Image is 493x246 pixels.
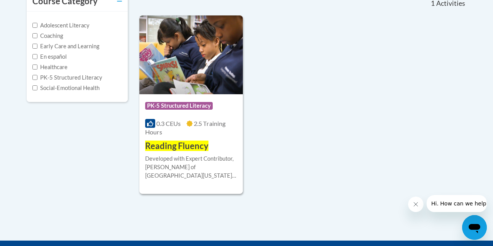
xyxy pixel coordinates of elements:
input: Checkbox for Options [32,23,37,28]
iframe: Message from company [427,195,487,212]
label: Social-Emotional Health [32,84,100,92]
iframe: Close message [408,197,424,212]
span: PK-5 Structured Literacy [145,102,213,110]
input: Checkbox for Options [32,54,37,59]
img: Course Logo [139,15,243,94]
label: PK-5 Structured Literacy [32,73,102,82]
span: Reading Fluency [145,141,208,151]
input: Checkbox for Options [32,44,37,49]
label: Early Care and Learning [32,42,99,51]
a: Course LogoPK-5 Structured Literacy0.3 CEUs2.5 Training Hours Reading FluencyDeveloped with Exper... [139,15,243,194]
input: Checkbox for Options [32,75,37,80]
label: Healthcare [32,63,68,71]
span: Hi. How can we help? [5,5,63,12]
div: Developed with Expert Contributor, [PERSON_NAME] of [GEOGRAPHIC_DATA][US_STATE], [GEOGRAPHIC_DATA... [145,154,237,180]
input: Checkbox for Options [32,33,37,38]
label: Coaching [32,32,63,40]
span: 0.3 CEUs [156,120,181,127]
input: Checkbox for Options [32,85,37,90]
input: Checkbox for Options [32,64,37,70]
label: En español [32,53,67,61]
iframe: Button to launch messaging window [462,215,487,240]
label: Adolescent Literacy [32,21,90,30]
